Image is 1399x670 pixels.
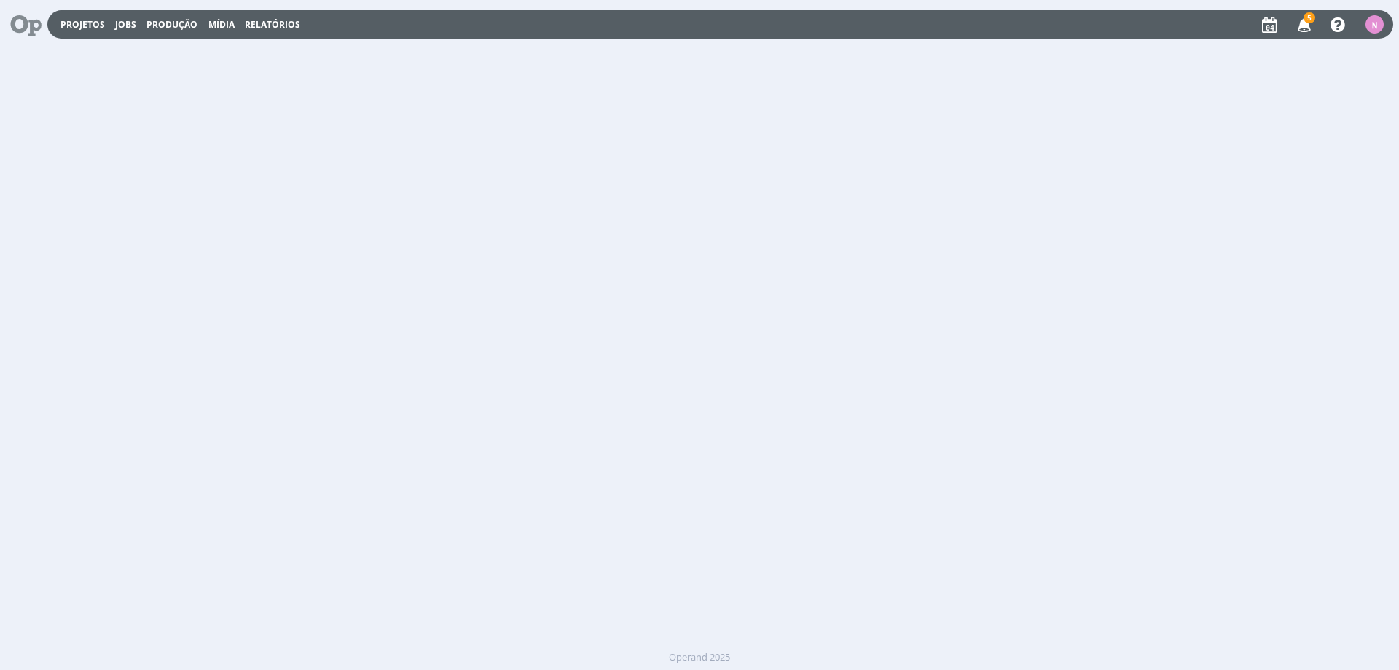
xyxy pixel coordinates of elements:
[1365,15,1384,34] div: N
[204,19,239,31] button: Mídia
[60,18,105,31] a: Projetos
[1365,12,1384,37] button: N
[111,19,141,31] button: Jobs
[245,18,300,31] a: Relatórios
[1288,12,1318,38] button: 5
[208,18,235,31] a: Mídia
[240,19,305,31] button: Relatórios
[1304,12,1315,23] span: 5
[115,18,136,31] a: Jobs
[142,19,202,31] button: Produção
[146,18,197,31] a: Produção
[56,19,109,31] button: Projetos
